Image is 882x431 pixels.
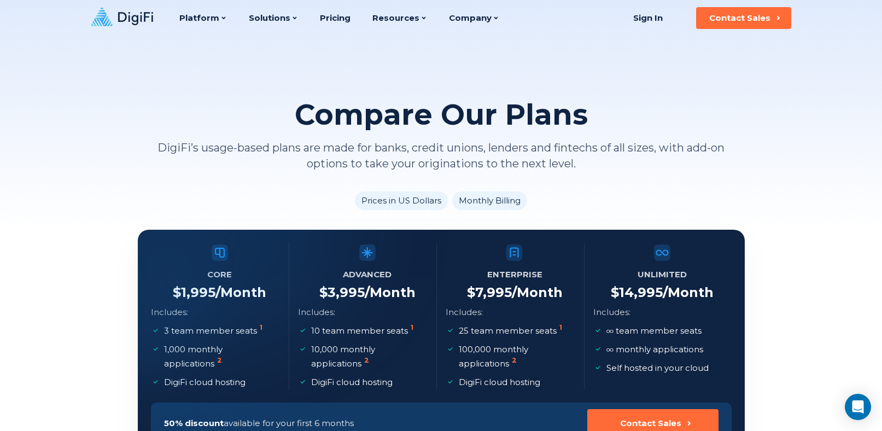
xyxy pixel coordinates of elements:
[164,418,224,428] span: 50% discount
[606,342,703,357] p: monthly applications
[311,375,393,389] p: DigiFi cloud hosting
[606,361,709,375] p: Self hosted in your cloud
[696,7,791,29] button: Contact Sales
[355,191,448,210] li: Prices in US Dollars
[559,323,562,331] sup: 1
[164,375,246,389] p: DigiFi cloud hosting
[487,267,542,282] h5: Enterprise
[709,13,770,24] div: Contact Sales
[138,140,745,172] p: DigiFi’s usage-based plans are made for banks, credit unions, lenders and fintechs of all sizes, ...
[845,394,871,420] div: Open Intercom Messenger
[164,416,354,430] p: available for your first 6 months
[295,98,588,131] h2: Compare Our Plans
[512,284,563,300] span: /Month
[459,342,573,371] p: 100,000 monthly applications
[311,342,425,371] p: 10,000 monthly applications
[364,356,369,364] sup: 2
[593,305,630,319] p: Includes:
[319,284,416,301] h4: $ 3,995
[459,324,564,338] p: 25 team member seats
[620,418,681,429] div: Contact Sales
[217,356,222,364] sup: 2
[260,323,262,331] sup: 1
[467,284,563,301] h4: $ 7,995
[606,324,702,338] p: team member seats
[365,284,416,300] span: /Month
[611,284,714,301] h4: $ 14,995
[459,375,540,389] p: DigiFi cloud hosting
[620,7,676,29] a: Sign In
[512,356,517,364] sup: 2
[452,191,527,210] li: Monthly Billing
[638,267,687,282] h5: Unlimited
[411,323,413,331] sup: 1
[311,324,416,338] p: 10 team member seats
[343,267,392,282] h5: Advanced
[164,342,278,371] p: 1,000 monthly applications
[446,305,483,319] p: Includes:
[663,284,714,300] span: /Month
